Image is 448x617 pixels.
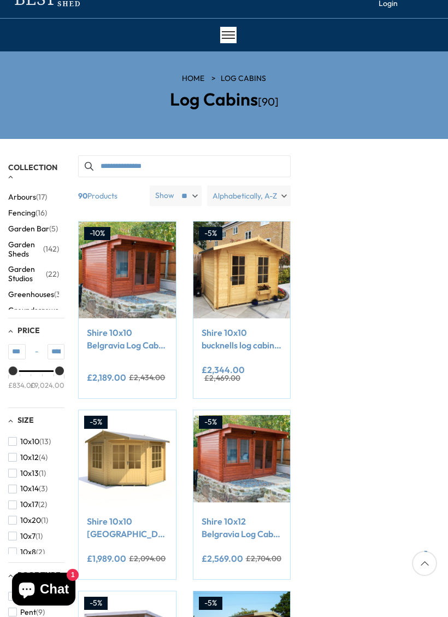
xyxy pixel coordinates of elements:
[8,481,48,497] button: 10x14
[20,516,41,525] span: 10x20
[36,208,47,218] span: (16)
[30,380,64,390] div: £9,024.00
[199,597,222,610] div: -5%
[49,224,58,234] span: (5)
[39,469,46,478] span: (1)
[84,227,110,240] div: -10%
[36,532,43,541] span: (1)
[26,346,48,357] span: -
[87,373,126,382] ins: £2,189.00
[129,374,165,381] del: £2,434.00
[129,555,166,562] del: £2,094.00
[38,500,47,509] span: (2)
[41,516,48,525] span: (1)
[20,453,39,462] span: 10x12
[193,222,290,318] img: Shire 10x10 bucknells log cabin 28mm Cladding - Best Shed
[74,185,145,206] span: Products
[258,95,279,108] span: [90]
[8,224,49,234] span: Garden Bar
[8,380,36,390] div: £834.00
[17,570,61,580] span: Roof Type
[8,344,26,359] input: Min value
[207,185,291,206] label: Alphabetically, A-Z
[39,437,51,446] span: (13)
[8,290,54,299] span: Greenhouses
[202,327,282,351] a: Shire 10x10 bucknells log cabin 28mm Cladding
[83,90,366,109] h2: Log Cabins
[213,185,277,206] span: Alphabetically, A-Z
[8,208,36,218] span: Fencing
[79,222,175,318] img: Shire 10x10 Belgravia Log Cabin 19mm Cladding - Best Shed
[8,287,67,302] button: Greenhouses (35)
[193,410,290,507] img: Shire 10x12 Belgravia Log Cabin 19mm Cladding - Best Shed
[48,344,65,359] input: Max value
[17,415,34,425] span: Size
[204,374,240,382] del: £2,469.00
[8,302,67,328] button: Groundscrews Base (7)
[202,515,282,540] a: Shire 10x12 Belgravia Log Cabin 28mm Cladding
[84,416,108,429] div: -5%
[8,221,58,237] button: Garden Bar (5)
[39,453,48,462] span: (4)
[8,205,47,221] button: Fencing (16)
[8,589,51,604] button: Apex
[8,434,51,450] button: 10x10
[79,410,175,507] img: Shire 10x10 Rochester log cabin 28mm logs - Best Shed
[36,193,47,202] span: (17)
[8,513,48,528] button: 10x20
[20,437,39,446] span: 10x10
[8,528,43,544] button: 10x7
[54,290,67,299] span: (35)
[20,484,39,493] span: 10x14
[246,555,281,562] del: £2,704.00
[8,497,47,513] button: 10x17
[20,608,36,617] span: Pent
[87,327,167,351] a: Shire 10x10 Belgravia Log Cabin 28mm Cladding
[17,325,40,335] span: Price
[46,270,59,279] span: (22)
[20,469,39,478] span: 10x13
[36,608,45,617] span: (9)
[39,484,48,493] span: (3)
[8,465,46,481] button: 10x13
[221,73,266,84] a: Log Cabins
[87,515,167,540] a: Shire 10x10 [GEOGRAPHIC_DATA] log cabin 28mm log cladding double doors
[8,237,59,262] button: Garden Sheds (142)
[43,245,59,254] span: (142)
[8,240,43,259] span: Garden Sheds
[87,554,126,563] ins: £1,989.00
[199,227,222,240] div: -5%
[8,370,64,399] div: Price
[36,548,45,557] span: (2)
[8,261,59,287] button: Garden Studios (22)
[84,597,108,610] div: -5%
[8,306,58,324] span: Groundscrews Base
[20,548,36,557] span: 10x8
[8,544,45,560] button: 10x8
[8,162,57,172] span: Collection
[155,190,174,201] label: Show
[8,193,36,202] span: Arbours
[202,365,245,374] ins: £2,344.00
[182,73,204,84] a: HOME
[20,500,38,509] span: 10x17
[9,573,79,608] inbox-online-store-chat: Shopify online store chat
[8,189,47,205] button: Arbours (17)
[20,532,36,541] span: 10x7
[78,185,87,206] b: 90
[78,155,290,177] input: Search products
[202,554,243,563] ins: £2,569.00
[8,450,48,465] button: 10x12
[8,265,46,283] span: Garden Studios
[199,416,222,429] div: -5%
